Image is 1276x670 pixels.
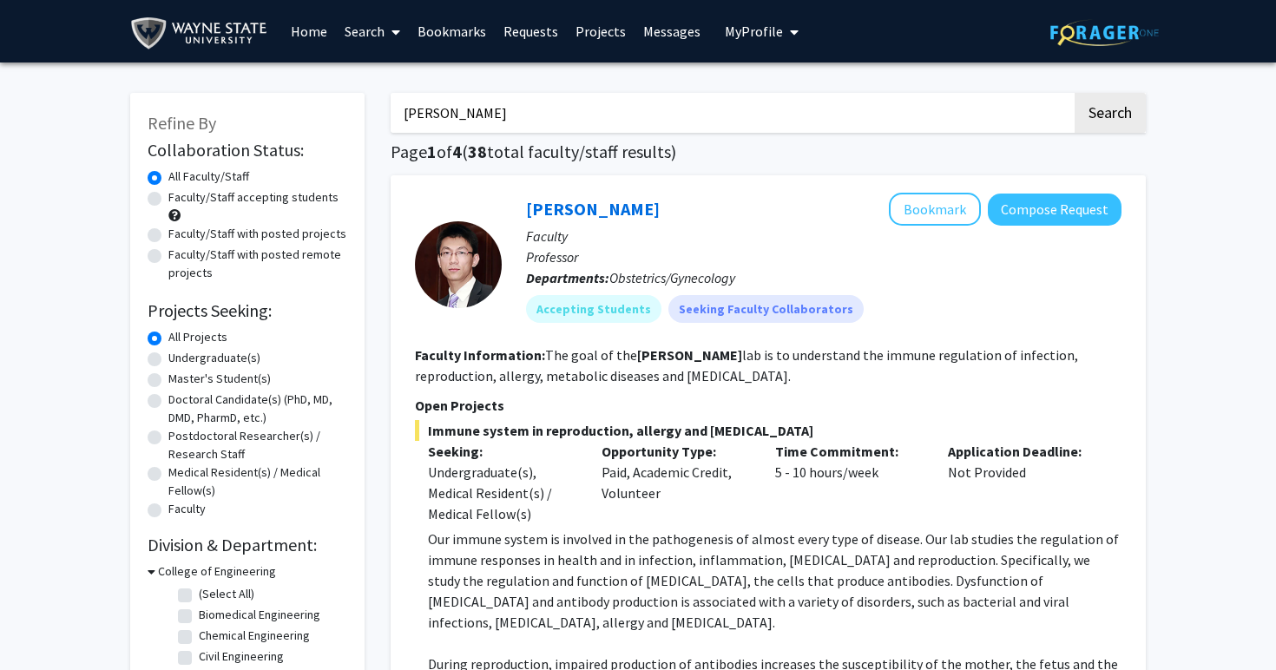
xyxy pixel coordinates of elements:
[775,441,923,462] p: Time Commitment:
[415,346,545,364] b: Faculty Information:
[168,328,227,346] label: All Projects
[948,441,1095,462] p: Application Deadline:
[336,1,409,62] a: Search
[637,346,742,364] b: [PERSON_NAME]
[409,1,495,62] a: Bookmarks
[889,193,981,226] button: Add Kang Chen to Bookmarks
[526,269,609,286] b: Departments:
[428,441,576,462] p: Seeking:
[148,112,216,134] span: Refine By
[589,441,762,524] div: Paid, Academic Credit, Volunteer
[391,93,1072,133] input: Search Keywords
[427,141,437,162] span: 1
[168,225,346,243] label: Faculty/Staff with posted projects
[415,395,1121,416] p: Open Projects
[526,198,660,220] a: [PERSON_NAME]
[526,226,1121,246] p: Faculty
[635,1,709,62] a: Messages
[526,246,1121,267] p: Professor
[428,530,1119,631] span: Our immune system is involved in the pathogenesis of almost every type of disease. Our lab studie...
[282,1,336,62] a: Home
[199,647,284,666] label: Civil Engineering
[148,140,347,161] h2: Collaboration Status:
[415,346,1078,384] fg-read-more: The goal of the lab is to understand the immune regulation of infection, reproduction, allergy, m...
[168,391,347,427] label: Doctoral Candidate(s) (PhD, MD, DMD, PharmD, etc.)
[168,167,249,186] label: All Faculty/Staff
[168,500,206,518] label: Faculty
[199,585,254,603] label: (Select All)
[168,188,339,207] label: Faculty/Staff accepting students
[1075,93,1146,133] button: Search
[168,370,271,388] label: Master's Student(s)
[452,141,462,162] span: 4
[168,463,347,500] label: Medical Resident(s) / Medical Fellow(s)
[148,535,347,555] h2: Division & Department:
[526,295,661,323] mat-chip: Accepting Students
[168,349,260,367] label: Undergraduate(s)
[609,269,735,286] span: Obstetrics/Gynecology
[199,606,320,624] label: Biomedical Engineering
[13,592,74,657] iframe: Chat
[935,441,1108,524] div: Not Provided
[391,141,1146,162] h1: Page of ( total faculty/staff results)
[725,23,783,40] span: My Profile
[168,246,347,282] label: Faculty/Staff with posted remote projects
[567,1,635,62] a: Projects
[199,627,310,645] label: Chemical Engineering
[988,194,1121,226] button: Compose Request to Kang Chen
[428,462,576,524] div: Undergraduate(s), Medical Resident(s) / Medical Fellow(s)
[495,1,567,62] a: Requests
[468,141,487,162] span: 38
[168,427,347,463] label: Postdoctoral Researcher(s) / Research Staff
[602,441,749,462] p: Opportunity Type:
[415,420,1121,441] span: Immune system in reproduction, allergy and [MEDICAL_DATA]
[668,295,864,323] mat-chip: Seeking Faculty Collaborators
[130,14,275,53] img: Wayne State University Logo
[158,562,276,581] h3: College of Engineering
[148,300,347,321] h2: Projects Seeking:
[1050,19,1159,46] img: ForagerOne Logo
[762,441,936,524] div: 5 - 10 hours/week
